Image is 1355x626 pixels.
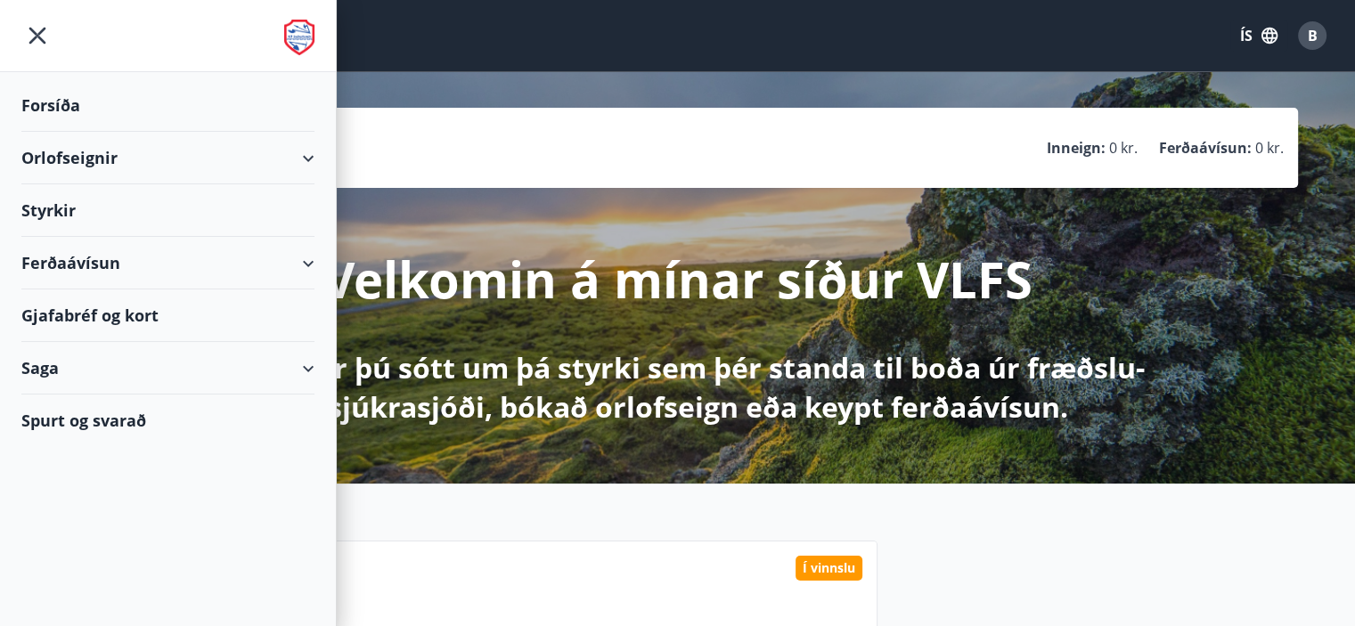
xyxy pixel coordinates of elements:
[21,289,314,342] div: Gjafabréf og kort
[208,348,1148,427] p: Hér getur þú sótt um þá styrki sem þér standa til boða úr fræðslu- og sjúkrasjóði, bókað orlofsei...
[796,556,862,581] div: Í vinnslu
[1047,138,1106,158] p: Inneign :
[21,394,314,446] div: Spurt og svarað
[284,20,314,55] img: union_logo
[21,20,53,52] button: menu
[1291,14,1334,57] button: B
[1159,138,1252,158] p: Ferðaávísun :
[1230,20,1287,52] button: ÍS
[21,184,314,237] div: Styrkir
[189,588,862,618] p: Heilsuefling
[21,132,314,184] div: Orlofseignir
[1109,138,1138,158] span: 0 kr.
[1308,26,1318,45] span: B
[322,245,1033,313] p: Velkomin á mínar síður VLFS
[21,237,314,289] div: Ferðaávísun
[21,342,314,394] div: Saga
[1255,138,1284,158] span: 0 kr.
[21,79,314,132] div: Forsíða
